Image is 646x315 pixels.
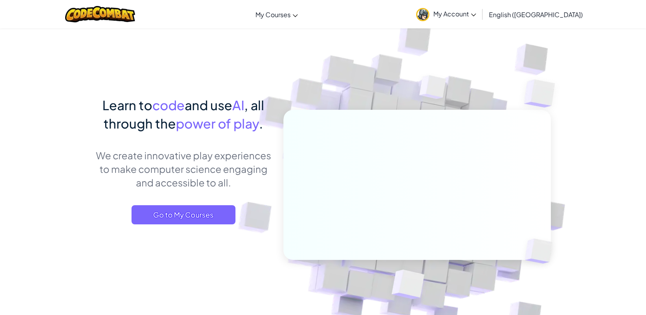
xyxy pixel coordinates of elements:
[416,8,429,21] img: avatar
[95,149,271,189] p: We create innovative play experiences to make computer science engaging and accessible to all.
[405,59,462,119] img: Overlap cubes
[152,97,185,113] span: code
[512,222,572,280] img: Overlap cubes
[433,10,476,18] span: My Account
[251,4,302,25] a: My Courses
[508,60,577,127] img: Overlap cubes
[132,205,235,224] a: Go to My Courses
[65,6,135,22] img: CodeCombat logo
[102,97,152,113] span: Learn to
[176,115,259,131] span: power of play
[259,115,263,131] span: .
[255,10,291,19] span: My Courses
[485,4,587,25] a: English ([GEOGRAPHIC_DATA])
[185,97,232,113] span: and use
[412,2,480,27] a: My Account
[232,97,244,113] span: AI
[489,10,583,19] span: English ([GEOGRAPHIC_DATA])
